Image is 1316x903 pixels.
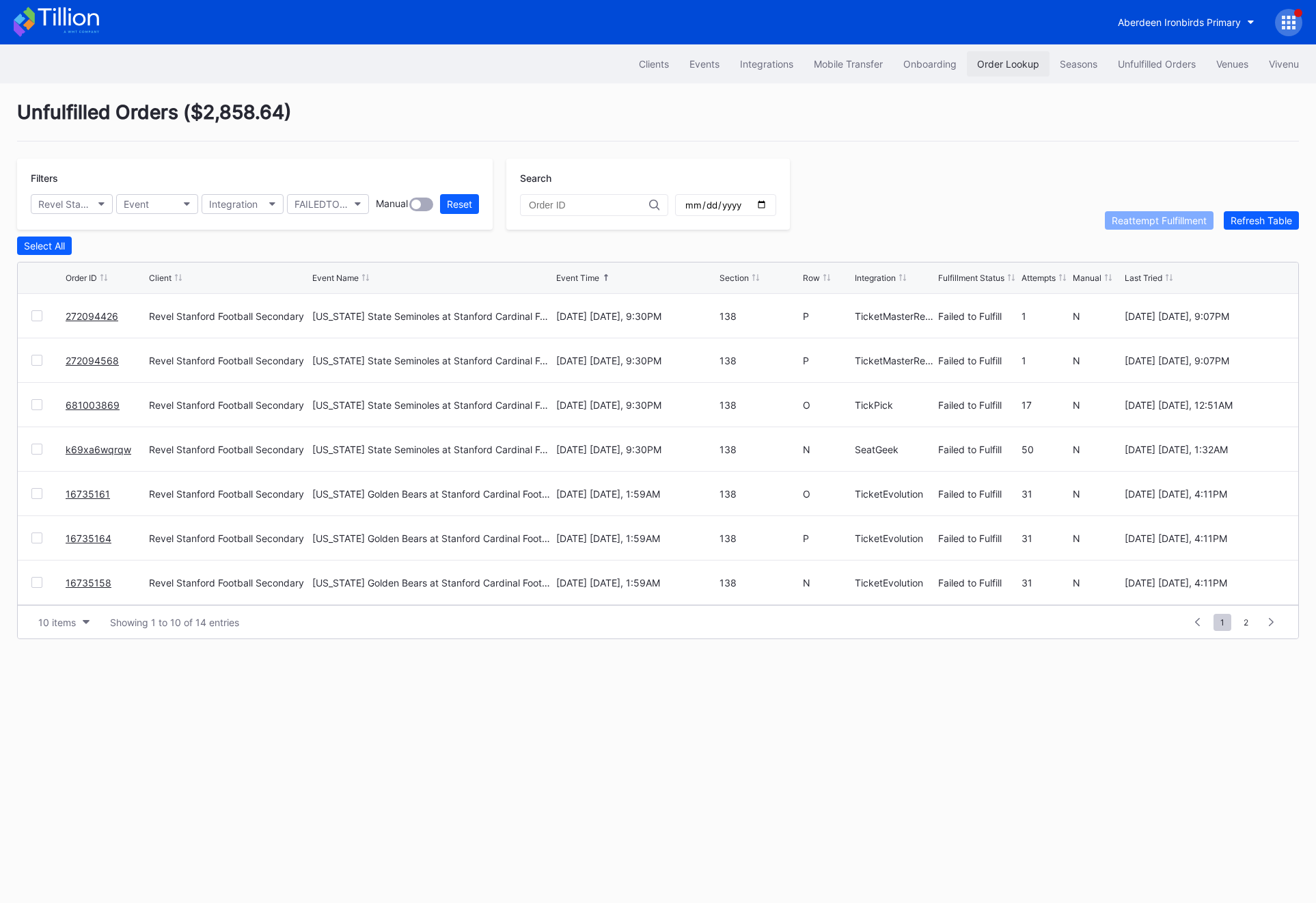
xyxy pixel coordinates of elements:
div: N [1073,310,1121,322]
div: [DATE] [DATE], 4:11PM [1125,533,1285,544]
div: Section [719,273,749,283]
a: Venues [1206,51,1259,77]
div: N [1073,355,1121,366]
div: [DATE] [DATE], 9:30PM [556,310,716,322]
button: Aberdeen Ironbirds Primary [1108,10,1265,35]
div: Integration [209,198,258,210]
div: Mobile Transfer [814,58,883,70]
a: Order Lookup [967,51,1050,77]
div: 31 [1022,577,1069,589]
button: Events [679,51,730,77]
div: Revel Stanford Football Secondary [149,444,309,455]
div: Search [520,172,776,184]
button: Vivenu [1259,51,1309,77]
div: Event Time [556,273,599,283]
a: 681003869 [66,399,120,411]
div: Events [689,58,719,70]
div: N [1073,533,1121,544]
div: [US_STATE] Golden Bears at Stanford Cardinal Football [312,577,552,589]
a: 16735164 [66,533,111,544]
div: O [803,488,851,500]
div: P [803,310,851,322]
a: Seasons [1050,51,1108,77]
div: [DATE] [DATE], 4:11PM [1125,577,1285,589]
a: Clients [629,51,679,77]
div: [US_STATE] State Seminoles at Stanford Cardinal Football [312,355,552,366]
div: [DATE] [DATE], 9:30PM [556,355,716,366]
button: Reset [440,194,479,214]
div: [US_STATE] Golden Bears at Stanford Cardinal Football [312,533,552,544]
div: TicketMasterResale [855,355,935,366]
div: Select All [24,240,65,252]
div: Fulfillment Status [938,273,1004,283]
div: [US_STATE] Golden Bears at Stanford Cardinal Football [312,488,552,500]
button: Event [116,194,198,214]
button: 10 items [31,613,96,632]
div: Revel Stanford Football Secondary [38,198,92,210]
div: Clients [639,58,669,70]
div: 1 [1022,355,1069,366]
div: Integration [855,273,896,283]
div: Showing 1 to 10 of 14 entries [110,617,239,628]
div: [DATE] [DATE], 1:59AM [556,577,716,589]
a: 16735158 [66,577,111,589]
div: [DATE] [DATE], 9:30PM [556,444,716,455]
div: [DATE] [DATE], 9:07PM [1125,355,1285,366]
div: N [1073,399,1121,411]
div: N [803,444,851,455]
div: Order Lookup [977,58,1039,70]
div: [DATE] [DATE], 1:59AM [556,488,716,500]
div: Manual [376,198,408,211]
div: Failed to Fulfill [938,533,1018,544]
div: Seasons [1060,58,1097,70]
div: 138 [719,488,799,500]
button: Onboarding [893,51,967,77]
div: 138 [719,577,799,589]
div: Venues [1216,58,1248,70]
div: Onboarding [903,58,957,70]
div: TicketEvolution [855,488,935,500]
div: Reattempt Fulfillment [1112,215,1207,226]
div: Reset [447,198,472,210]
button: Revel Stanford Football Secondary [31,194,113,214]
div: Failed to Fulfill [938,488,1018,500]
div: [DATE] [DATE], 9:07PM [1125,310,1285,322]
div: SeatGeek [855,444,935,455]
div: 10 items [38,617,76,628]
div: Revel Stanford Football Secondary [149,488,309,500]
div: Event [124,198,149,210]
button: Select All [17,237,72,255]
div: P [803,355,851,366]
div: 138 [719,399,799,411]
button: Integrations [730,51,804,77]
div: O [803,399,851,411]
div: Filters [31,172,479,184]
div: [DATE] [DATE], 9:30PM [556,399,716,411]
div: Integrations [740,58,793,70]
a: Unfulfilled Orders [1108,51,1206,77]
div: Unfulfilled Orders [1118,58,1196,70]
div: Last Tried [1125,273,1162,283]
div: [US_STATE] State Seminoles at Stanford Cardinal Football [312,444,552,455]
div: Failed to Fulfill [938,444,1018,455]
a: 16735161 [66,488,110,500]
div: [DATE] [DATE], 12:51AM [1125,399,1285,411]
div: Client [149,273,172,283]
a: k69xa6wqrqw [66,444,131,455]
div: Unfulfilled Orders ( $2,858.64 ) [17,100,1299,141]
div: 31 [1022,533,1069,544]
button: Reattempt Fulfillment [1105,211,1214,230]
div: Row [803,273,820,283]
a: 272094568 [66,355,119,366]
div: Failed to Fulfill [938,399,1018,411]
div: N [803,577,851,589]
div: [DATE] [DATE], 1:59AM [556,533,716,544]
input: Order ID [529,200,649,211]
div: Event Name [312,273,359,283]
div: 17 [1022,399,1069,411]
button: Integration [202,194,284,214]
div: Revel Stanford Football Secondary [149,533,309,544]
